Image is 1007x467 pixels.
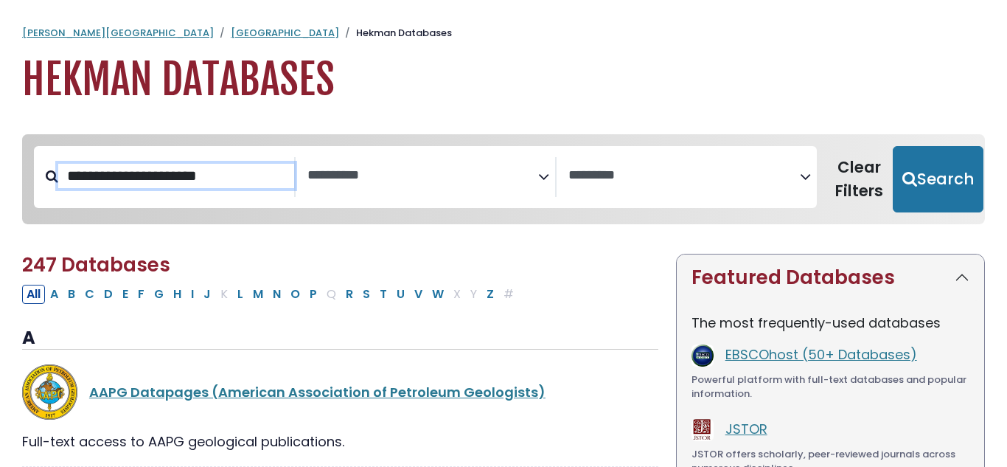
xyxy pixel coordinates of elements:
button: Filter Results F [133,285,149,304]
button: Filter Results J [199,285,215,304]
h3: A [22,328,658,350]
textarea: Search [568,168,800,184]
button: Filter Results H [169,285,186,304]
button: Featured Databases [677,255,984,301]
span: 247 Databases [22,252,170,278]
button: Filter Results R [341,285,358,304]
nav: breadcrumb [22,26,985,41]
button: Submit for Search Results [893,146,983,212]
button: Clear Filters [826,146,893,212]
button: Filter Results I [187,285,198,304]
button: Filter Results U [392,285,409,304]
a: EBSCOhost (50+ Databases) [725,345,917,364]
p: The most frequently-used databases [691,313,969,333]
a: [PERSON_NAME][GEOGRAPHIC_DATA] [22,26,214,40]
nav: Search filters [22,134,985,224]
button: Filter Results C [80,285,99,304]
button: Filter Results V [410,285,427,304]
button: Filter Results P [305,285,321,304]
a: JSTOR [725,420,767,438]
button: All [22,285,45,304]
button: Filter Results M [248,285,268,304]
button: Filter Results T [375,285,391,304]
div: Alpha-list to filter by first letter of database name [22,284,520,302]
button: Filter Results Z [482,285,498,304]
button: Filter Results S [358,285,374,304]
button: Filter Results B [63,285,80,304]
button: Filter Results L [233,285,248,304]
li: Hekman Databases [339,26,452,41]
div: Powerful platform with full-text databases and popular information. [691,373,969,401]
a: [GEOGRAPHIC_DATA] [231,26,339,40]
button: Filter Results W [428,285,448,304]
button: Filter Results D [100,285,117,304]
button: Filter Results A [46,285,63,304]
button: Filter Results E [118,285,133,304]
button: Filter Results N [268,285,285,304]
a: AAPG Datapages (American Association of Petroleum Geologists) [89,383,546,401]
button: Filter Results G [150,285,168,304]
textarea: Search [307,168,539,184]
button: Filter Results O [286,285,304,304]
div: Full-text access to AAPG geological publications. [22,432,658,452]
h1: Hekman Databases [22,55,985,105]
input: Search database by title or keyword [58,164,294,188]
